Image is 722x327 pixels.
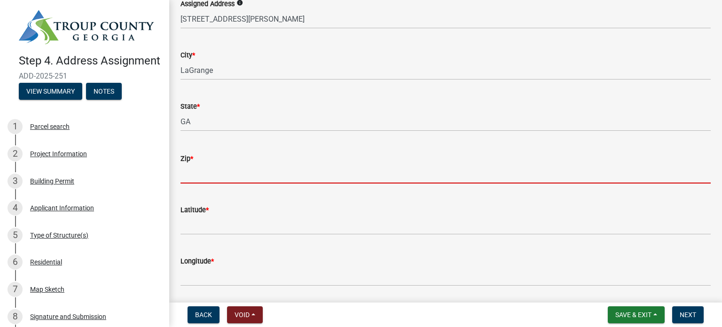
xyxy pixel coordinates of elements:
div: 7 [8,282,23,297]
span: ADD-2025-251 [19,72,150,80]
div: 6 [8,255,23,270]
label: State [180,104,200,110]
label: City [180,52,195,59]
button: Back [188,306,220,323]
button: Next [672,306,704,323]
div: Map Sketch [30,286,64,293]
div: 1 [8,119,23,134]
div: 3 [8,174,23,189]
h4: Step 4. Address Assignment [19,54,162,68]
wm-modal-confirm: Notes [86,88,122,96]
div: Building Permit [30,178,74,184]
span: Next [680,311,696,319]
div: Residential [30,259,62,265]
div: Applicant Information [30,205,94,211]
wm-modal-confirm: Summary [19,88,82,96]
label: Longitude [180,258,214,265]
button: Save & Exit [608,306,665,323]
span: Back [195,311,212,319]
div: 5 [8,228,23,243]
label: Zip [180,156,193,162]
div: 4 [8,200,23,215]
span: Save & Exit [615,311,651,319]
div: 8 [8,309,23,324]
button: View Summary [19,83,82,100]
div: 2 [8,146,23,161]
label: Assigned Address [180,1,235,8]
label: Latitude [180,207,209,214]
button: Void [227,306,263,323]
div: Parcel search [30,123,70,130]
div: Signature and Submission [30,313,106,320]
img: Troup County, Georgia [19,10,154,44]
span: Void [235,311,250,319]
button: Notes [86,83,122,100]
div: Project Information [30,151,87,157]
div: Type of Structure(s) [30,232,88,239]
